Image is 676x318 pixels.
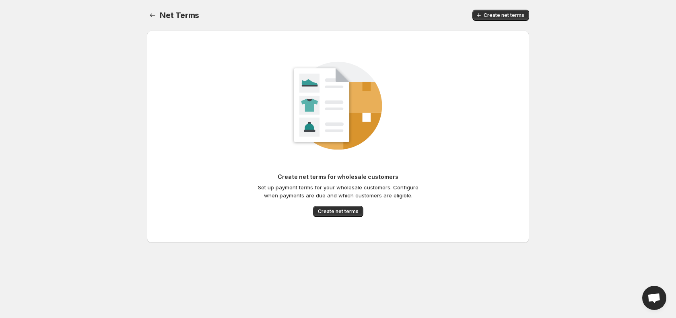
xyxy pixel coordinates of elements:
[258,183,418,199] p: Set up payment terms for your wholesale customers. Configure when payments are due and which cust...
[318,208,359,215] span: Create net terms
[472,10,529,21] button: Create net terms
[147,10,158,21] button: Back
[313,206,363,217] button: Create net terms
[484,12,524,18] span: Create net terms
[258,173,418,181] p: Create net terms for wholesale customers
[160,10,199,20] span: Net Terms
[642,286,666,310] div: Open chat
